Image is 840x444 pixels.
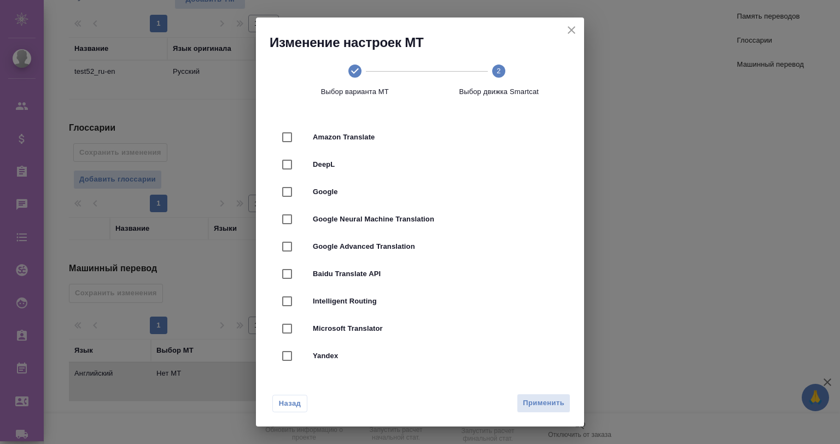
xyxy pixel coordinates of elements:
[563,22,580,38] button: close
[313,132,558,143] span: Amazon Translate
[313,323,558,334] span: Microsoft Translator
[313,241,558,252] span: Google Advanced Translation
[313,296,558,307] span: Intelligent Routing
[273,288,567,315] div: Intelligent Routing
[273,206,567,233] div: Google Neural Machine Translation
[497,67,501,75] text: 2
[273,124,567,151] div: Amazon Translate
[287,86,423,97] span: Выбор варианта МТ
[273,233,567,260] div: Google Advanced Translation
[313,186,558,197] span: Google
[431,86,567,97] span: Выбор движка Smartcat
[273,342,567,370] div: Yandex
[270,34,584,51] h2: Изменение настроек МТ
[273,370,567,397] div: OpenAI GPT
[273,260,567,288] div: Baidu Translate API
[313,214,558,225] span: Google Neural Machine Translation
[313,159,558,170] span: DeepL
[313,268,558,279] span: Baidu Translate API
[272,395,307,412] button: Назад
[273,151,567,178] div: DeepL
[523,397,564,410] span: Применить
[278,398,301,409] span: Назад
[313,350,558,361] span: Yandex
[517,394,570,413] button: Применить
[273,315,567,342] div: Microsoft Translator
[273,178,567,206] div: Google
